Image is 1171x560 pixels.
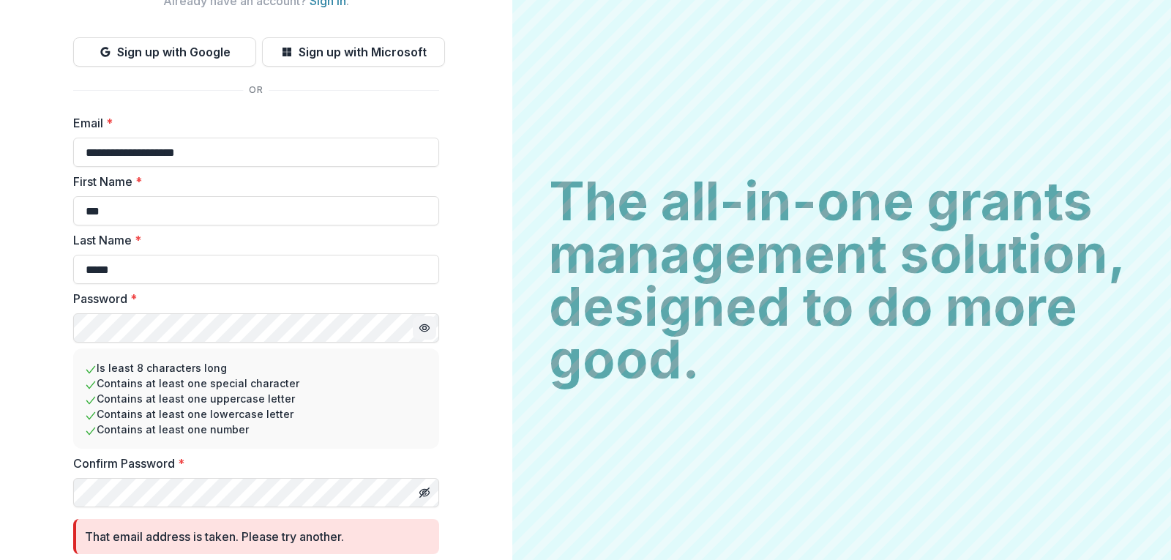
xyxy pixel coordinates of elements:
[73,290,430,307] label: Password
[73,114,430,132] label: Email
[73,455,430,472] label: Confirm Password
[73,173,430,190] label: First Name
[85,406,427,422] li: Contains at least one lowercase letter
[85,376,427,391] li: Contains at least one special character
[262,37,445,67] button: Sign up with Microsoft
[413,481,436,504] button: Toggle password visibility
[73,231,430,249] label: Last Name
[85,391,427,406] li: Contains at least one uppercase letter
[413,316,436,340] button: Toggle password visibility
[85,360,427,376] li: Is least 8 characters long
[85,422,427,437] li: Contains at least one number
[85,528,344,545] div: That email address is taken. Please try another.
[73,37,256,67] button: Sign up with Google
